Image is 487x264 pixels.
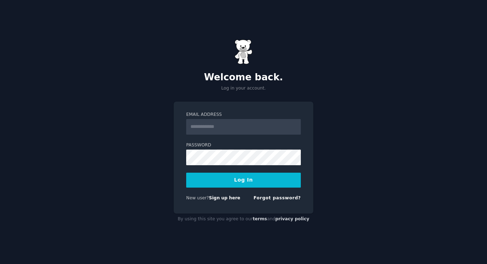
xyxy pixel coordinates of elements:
[275,216,309,221] a: privacy policy
[186,173,301,188] button: Log In
[253,195,301,200] a: Forgot password?
[174,214,313,225] div: By using this site you agree to our and
[186,195,209,200] span: New user?
[209,195,240,200] a: Sign up here
[186,112,301,118] label: Email Address
[174,85,313,92] p: Log in your account.
[253,216,267,221] a: terms
[186,142,301,149] label: Password
[235,39,252,64] img: Gummy Bear
[174,72,313,83] h2: Welcome back.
